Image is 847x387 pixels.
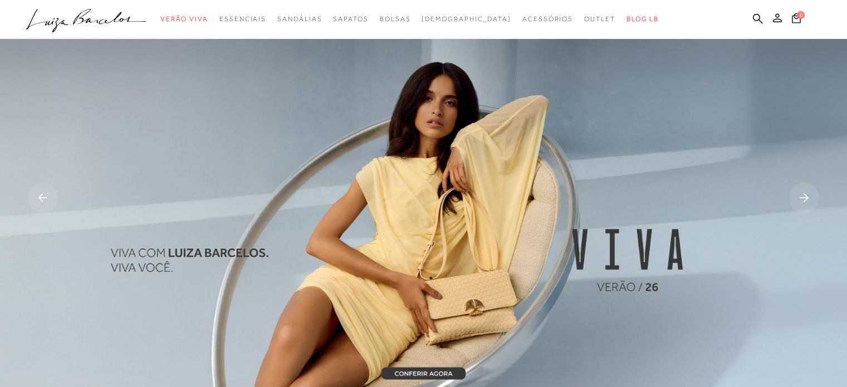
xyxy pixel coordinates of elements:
span: Sandálias [277,15,322,23]
span: [DEMOGRAPHIC_DATA] [422,15,511,23]
a: noSubCategoriesText [277,9,322,30]
a: BLOG LB [626,9,659,30]
a: noSubCategoriesText [380,9,411,30]
a: noSubCategoriesText [333,9,368,30]
span: Bolsas [380,15,411,23]
span: Verão Viva [160,15,208,23]
a: noSubCategoriesText [584,9,615,30]
a: noSubCategoriesText [522,9,573,30]
span: Essenciais [219,15,266,23]
a: noSubCategoriesText [422,9,511,30]
a: noSubCategoriesText [160,9,208,30]
button: 0 [789,12,804,27]
a: noSubCategoriesText [219,9,266,30]
span: Acessórios [522,15,573,23]
span: 0 [797,11,805,19]
span: BLOG LB [626,15,659,23]
span: Sapatos [333,15,368,23]
span: Outlet [584,15,615,23]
